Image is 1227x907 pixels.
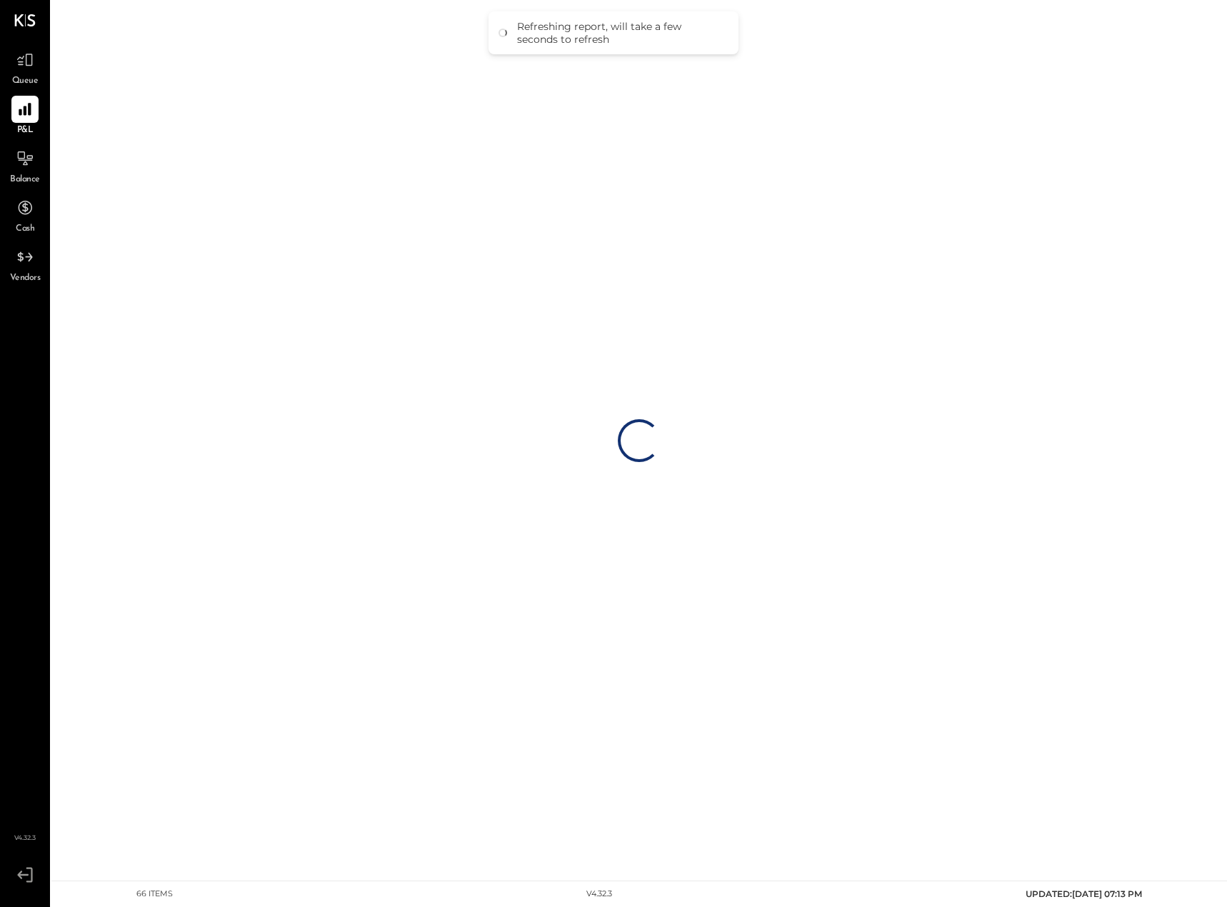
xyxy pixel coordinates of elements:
[1,194,49,236] a: Cash
[136,888,173,900] div: 66 items
[1,145,49,186] a: Balance
[1,96,49,137] a: P&L
[12,75,39,88] span: Queue
[10,272,41,285] span: Vendors
[1,46,49,88] a: Queue
[517,20,724,46] div: Refreshing report, will take a few seconds to refresh
[1,244,49,285] a: Vendors
[16,223,34,236] span: Cash
[1026,888,1142,899] span: UPDATED: [DATE] 07:13 PM
[17,124,34,137] span: P&L
[10,174,40,186] span: Balance
[586,888,612,900] div: v 4.32.3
